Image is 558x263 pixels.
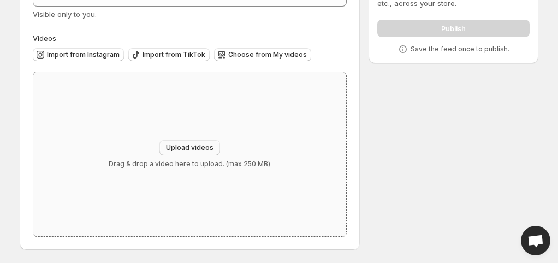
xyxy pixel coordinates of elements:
[143,50,205,59] span: Import from TikTok
[411,45,509,54] p: Save the feed once to publish.
[33,34,56,43] span: Videos
[214,48,311,61] button: Choose from My videos
[47,50,120,59] span: Import from Instagram
[521,226,550,255] a: Open chat
[109,160,270,168] p: Drag & drop a video here to upload. (max 250 MB)
[33,10,97,19] span: Visible only to you.
[128,48,210,61] button: Import from TikTok
[159,140,220,155] button: Upload videos
[228,50,307,59] span: Choose from My videos
[166,143,213,152] span: Upload videos
[33,48,124,61] button: Import from Instagram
